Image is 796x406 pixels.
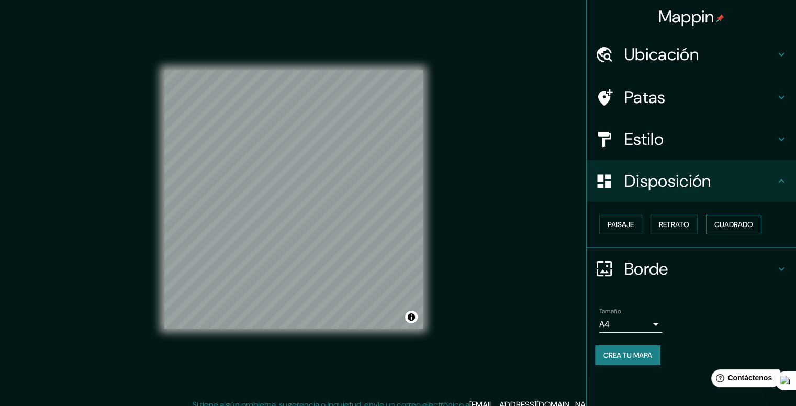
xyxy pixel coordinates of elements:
iframe: Lanzador de widgets de ayuda [703,365,784,394]
button: Cuadrado [706,215,761,234]
button: Paisaje [599,215,642,234]
font: A4 [599,319,610,330]
font: Crea tu mapa [603,351,652,360]
font: Retrato [659,220,689,229]
button: Retrato [651,215,698,234]
font: Tamaño [599,307,621,315]
font: Ubicación [624,43,699,65]
div: Disposición [587,160,796,202]
font: Mappin [658,6,714,28]
div: Ubicación [587,33,796,75]
font: Estilo [624,128,664,150]
img: pin-icon.png [716,14,724,22]
font: Borde [624,258,668,280]
div: A4 [599,316,662,333]
div: Borde [587,248,796,290]
canvas: Mapa [164,70,423,329]
button: Activar o desactivar atribución [405,311,418,323]
font: Disposición [624,170,711,192]
div: Estilo [587,118,796,160]
font: Cuadrado [714,220,753,229]
font: Patas [624,86,666,108]
font: Paisaje [608,220,634,229]
button: Crea tu mapa [595,345,660,365]
div: Patas [587,76,796,118]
